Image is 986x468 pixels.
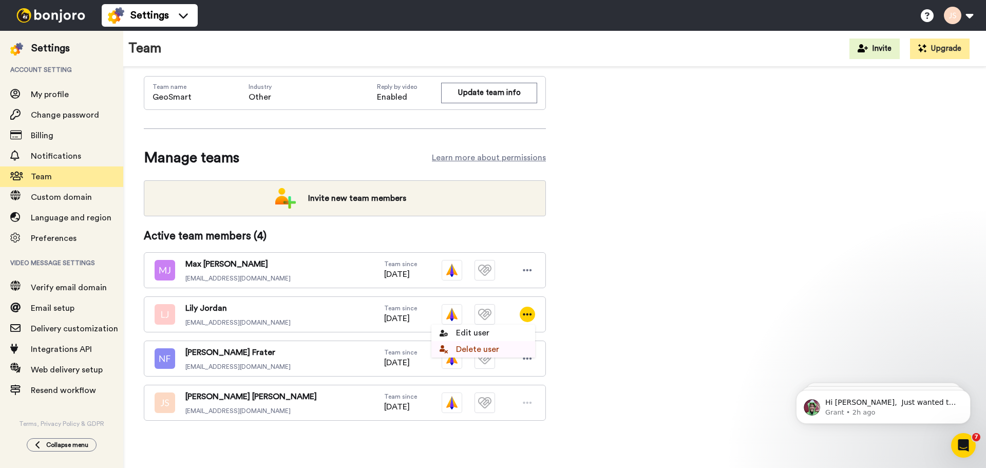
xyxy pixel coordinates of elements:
[384,348,417,357] span: Team since
[31,214,111,222] span: Language and region
[185,258,291,270] span: Max [PERSON_NAME]
[155,260,175,280] img: mj.png
[910,39,970,59] button: Upgrade
[12,8,89,23] img: bj-logo-header-white.svg
[27,438,97,452] button: Collapse menu
[31,366,103,374] span: Web delivery setup
[31,386,96,395] span: Resend workflow
[155,348,175,369] img: nf.png
[31,284,107,292] span: Verify email domain
[155,392,175,413] img: js.png
[441,83,537,103] button: Update team info
[130,8,169,23] span: Settings
[185,274,291,283] span: [EMAIL_ADDRESS][DOMAIN_NAME]
[384,304,417,312] span: Team since
[185,390,317,403] span: [PERSON_NAME] [PERSON_NAME]
[475,392,495,413] img: tm-plain.svg
[31,152,81,160] span: Notifications
[46,441,88,449] span: Collapse menu
[31,132,53,140] span: Billing
[275,188,296,209] img: add-team.png
[185,319,291,327] span: [EMAIL_ADDRESS][DOMAIN_NAME]
[781,368,986,440] iframe: Intercom notifications message
[31,325,118,333] span: Delivery customization
[442,304,462,325] img: vm-color.svg
[442,260,462,280] img: vm-color.svg
[431,325,535,341] li: Edit user
[144,229,267,244] span: Active team members ( 4 )
[442,348,462,369] img: vm-color.svg
[431,341,535,358] li: Delete user
[31,90,69,99] span: My profile
[384,392,417,401] span: Team since
[31,193,92,201] span: Custom domain
[475,304,495,325] img: tm-plain.svg
[972,433,980,441] span: 7
[155,304,175,325] img: lj.png
[475,260,495,280] img: tm-plain.svg
[384,357,417,369] span: [DATE]
[45,30,177,232] span: Hi [PERSON_NAME], Just wanted to check in as you've been with us at [GEOGRAPHIC_DATA] for about 4...
[31,304,74,312] span: Email setup
[300,188,414,209] span: Invite new team members
[128,41,162,56] h1: Team
[31,41,70,55] div: Settings
[377,91,441,103] span: Enabled
[384,401,417,413] span: [DATE]
[153,91,192,103] span: GeoSmart
[31,173,52,181] span: Team
[384,268,417,280] span: [DATE]
[185,346,291,359] span: [PERSON_NAME] Frater
[185,363,291,371] span: [EMAIL_ADDRESS][DOMAIN_NAME]
[849,39,900,59] button: Invite
[442,392,462,413] img: vm-color.svg
[31,345,92,353] span: Integrations API
[377,83,441,91] span: Reply by video
[951,433,976,458] iframe: Intercom live chat
[384,260,417,268] span: Team since
[432,152,546,164] a: Learn more about permissions
[249,91,272,103] span: Other
[108,7,124,24] img: settings-colored.svg
[153,83,192,91] span: Team name
[10,43,23,55] img: settings-colored.svg
[185,302,291,314] span: Lily Jordan
[384,312,417,325] span: [DATE]
[31,111,99,119] span: Change password
[249,83,272,91] span: Industry
[185,407,317,415] span: [EMAIL_ADDRESS][DOMAIN_NAME]
[45,40,177,49] p: Message from Grant, sent 2h ago
[475,348,495,369] img: tm-plain.svg
[144,147,239,168] span: Manage teams
[31,234,77,242] span: Preferences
